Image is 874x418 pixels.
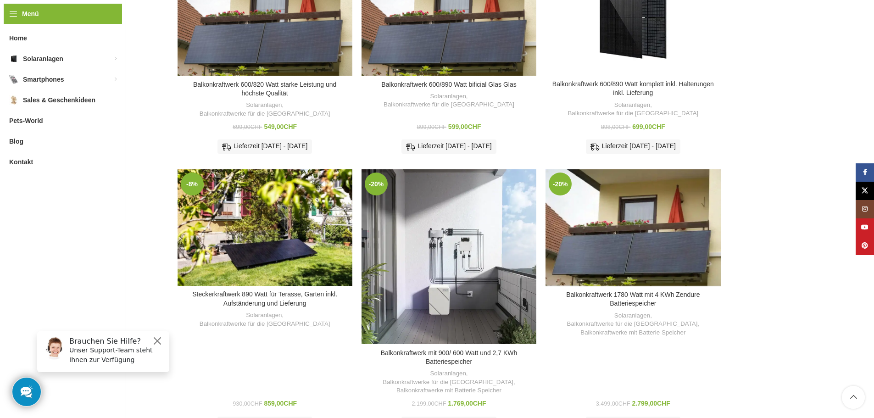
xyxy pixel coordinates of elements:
[200,110,330,118] a: Balkonkraftwerke für die [GEOGRAPHIC_DATA]
[614,101,650,110] a: Solaranlagen
[23,50,63,67] span: Solaranlagen
[657,400,670,407] span: CHF
[192,290,337,307] a: Steckerkraftwerk 890 Watt für Terasse, Garten inkl. Aufständerung und Lieferung
[546,169,720,286] a: Balkonkraftwerk 1780 Watt mit 4 KWh Zendure Batteriespeicher
[856,237,874,255] a: Pinterest Social Link
[434,124,446,130] span: CHF
[550,101,716,118] div: ,
[122,11,133,22] button: Close
[618,401,630,407] span: CHF
[401,139,496,153] div: Lieferzeit [DATE] - [DATE]
[842,386,865,409] a: Scroll to top button
[13,13,36,36] img: Customer service
[9,133,23,150] span: Blog
[473,400,486,407] span: CHF
[596,401,630,407] bdi: 3.499,00
[601,124,630,130] bdi: 898,00
[567,320,698,329] a: Balkonkraftwerke für die [GEOGRAPHIC_DATA]
[200,320,330,329] a: Balkonkraftwerke für die [GEOGRAPHIC_DATA]
[23,92,95,108] span: Sales & Geschenkideen
[552,80,714,97] a: Balkonkraftwerk 600/890 Watt komplett inkl. Halterungen inkl. Lieferung
[9,75,18,84] img: Smartphones
[246,101,282,110] a: Solaranlagen
[856,218,874,237] a: YouTube Social Link
[549,173,572,195] span: -20%
[366,369,532,395] div: , ,
[246,311,282,320] a: Solaranlagen
[448,400,486,407] bdi: 1.769,00
[39,22,134,41] p: Unser Support-Team steht Ihnen zur Verfügung
[9,112,43,129] span: Pets-World
[430,92,466,101] a: Solaranlagen
[182,311,348,328] div: ,
[652,123,665,130] span: CHF
[264,400,297,407] bdi: 859,00
[566,291,700,307] a: Balkonkraftwerk 1780 Watt mit 4 KWh Zendure Batteriespeicher
[417,124,446,130] bdi: 899,00
[856,200,874,218] a: Instagram Social Link
[251,124,262,130] span: CHF
[586,139,680,153] div: Lieferzeit [DATE] - [DATE]
[178,169,352,286] a: Steckerkraftwerk 890 Watt für Terasse, Garten inkl. Aufständerung und Lieferung
[193,81,336,97] a: Balkonkraftwerk 600/820 Watt starke Leistung und höchste Qualität
[284,400,297,407] span: CHF
[632,400,670,407] bdi: 2.799,00
[284,123,297,130] span: CHF
[632,123,665,130] bdi: 699,00
[614,312,650,320] a: Solaranlagen
[39,13,134,22] h6: Brauchen Sie Hilfe?
[430,369,466,378] a: Solaranlagen
[396,386,501,395] a: Balkonkraftwerke mit Batterie Speicher
[362,169,536,344] a: Balkonkraftwerk mit 900/ 600 Watt und 2,7 KWh Batteriespeicher
[23,71,64,88] span: Smartphones
[181,173,204,195] span: -8%
[381,349,518,366] a: Balkonkraftwerk mit 900/ 600 Watt und 2,7 KWh Batteriespeicher
[618,124,630,130] span: CHF
[468,123,481,130] span: CHF
[383,378,513,387] a: Balkonkraftwerke für die [GEOGRAPHIC_DATA]
[365,173,388,195] span: -20%
[217,139,312,153] div: Lieferzeit [DATE] - [DATE]
[9,54,18,63] img: Solaranlagen
[22,9,39,19] span: Menü
[384,100,514,109] a: Balkonkraftwerke für die [GEOGRAPHIC_DATA]
[182,101,348,118] div: ,
[9,30,27,46] span: Home
[366,92,532,109] div: ,
[568,109,698,118] a: Balkonkraftwerke für die [GEOGRAPHIC_DATA]
[9,154,33,170] span: Kontakt
[381,81,516,88] a: Balkonkraftwerk 600/890 Watt bificial Glas Glas
[434,401,446,407] span: CHF
[856,182,874,200] a: X Social Link
[9,95,18,105] img: Sales & Geschenkideen
[856,163,874,182] a: Facebook Social Link
[448,123,481,130] bdi: 599,00
[251,401,262,407] span: CHF
[233,401,262,407] bdi: 930,00
[412,401,446,407] bdi: 2.199,00
[580,329,685,337] a: Balkonkraftwerke mit Batterie Speicher
[264,123,297,130] bdi: 549,00
[550,312,716,337] div: , ,
[233,124,262,130] bdi: 699,00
